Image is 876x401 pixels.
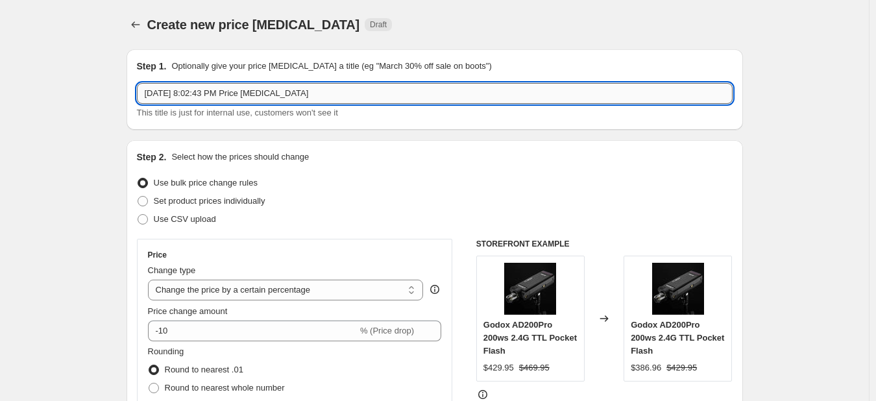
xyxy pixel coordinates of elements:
[360,326,414,335] span: % (Price drop)
[165,365,243,374] span: Round to nearest .01
[148,250,167,260] h3: Price
[148,265,196,275] span: Change type
[652,263,704,315] img: WeChat_Image_20190721001009_-_Copy_-_Copy_80x.jpg
[631,361,661,374] div: $386.96
[147,18,360,32] span: Create new price [MEDICAL_DATA]
[483,361,514,374] div: $429.95
[137,108,338,117] span: This title is just for internal use, customers won't see it
[137,151,167,164] h2: Step 2.
[137,83,733,104] input: 30% off holiday sale
[476,239,733,249] h6: STOREFRONT EXAMPLE
[171,60,491,73] p: Optionally give your price [MEDICAL_DATA] a title (eg "March 30% off sale on boots")
[148,346,184,356] span: Rounding
[154,178,258,188] span: Use bulk price change rules
[137,60,167,73] h2: Step 1.
[483,320,577,356] span: Godox AD200Pro 200ws 2.4G TTL Pocket Flash
[631,320,724,356] span: Godox AD200Pro 200ws 2.4G TTL Pocket Flash
[666,361,697,374] strike: $429.95
[504,263,556,315] img: WeChat_Image_20190721001009_-_Copy_-_Copy_80x.jpg
[148,306,228,316] span: Price change amount
[171,151,309,164] p: Select how the prices should change
[154,214,216,224] span: Use CSV upload
[154,196,265,206] span: Set product prices individually
[519,361,550,374] strike: $469.95
[428,283,441,296] div: help
[148,321,358,341] input: -15
[370,19,387,30] span: Draft
[165,383,285,393] span: Round to nearest whole number
[127,16,145,34] button: Price change jobs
